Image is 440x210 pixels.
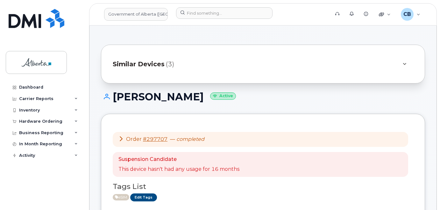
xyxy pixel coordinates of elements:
em: completed [176,136,204,142]
span: Order [126,136,142,142]
span: (3) [166,60,174,69]
a: Edit Tags [130,193,157,201]
span: — [170,136,204,142]
small: Active [210,92,236,100]
h1: [PERSON_NAME] [101,91,425,102]
a: #297707 [143,136,167,142]
h3: Tags List [113,183,413,191]
p: This device hasn't had any usage for 16 months [118,166,239,173]
span: Active [113,194,129,200]
span: Similar Devices [113,60,165,69]
p: Suspension Candidate [118,156,239,163]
